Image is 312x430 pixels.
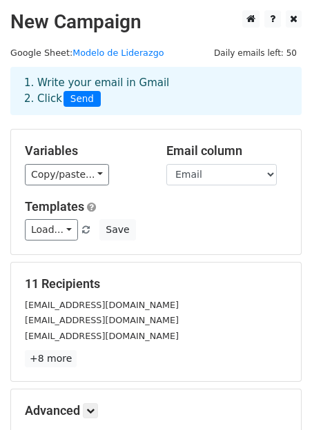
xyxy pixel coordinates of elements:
small: [EMAIL_ADDRESS][DOMAIN_NAME] [25,315,179,325]
span: Send [64,91,101,107]
a: +8 more [25,350,77,367]
h5: 11 Recipients [25,276,287,291]
a: Copy/paste... [25,164,109,185]
a: Modelo de Liderazgo [72,48,164,58]
small: Google Sheet: [10,48,164,58]
iframe: Chat Widget [243,364,312,430]
small: [EMAIL_ADDRESS][DOMAIN_NAME] [25,331,179,341]
div: 1. Write your email in Gmail 2. Click [14,75,298,107]
h5: Advanced [25,403,287,418]
small: [EMAIL_ADDRESS][DOMAIN_NAME] [25,300,179,310]
button: Save [99,219,135,240]
span: Daily emails left: 50 [209,45,302,61]
h2: New Campaign [10,10,302,34]
h5: Variables [25,143,146,158]
h5: Email column [166,143,287,158]
a: Load... [25,219,78,240]
a: Templates [25,199,84,214]
a: Daily emails left: 50 [209,48,302,58]
div: Widget de chat [243,364,312,430]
